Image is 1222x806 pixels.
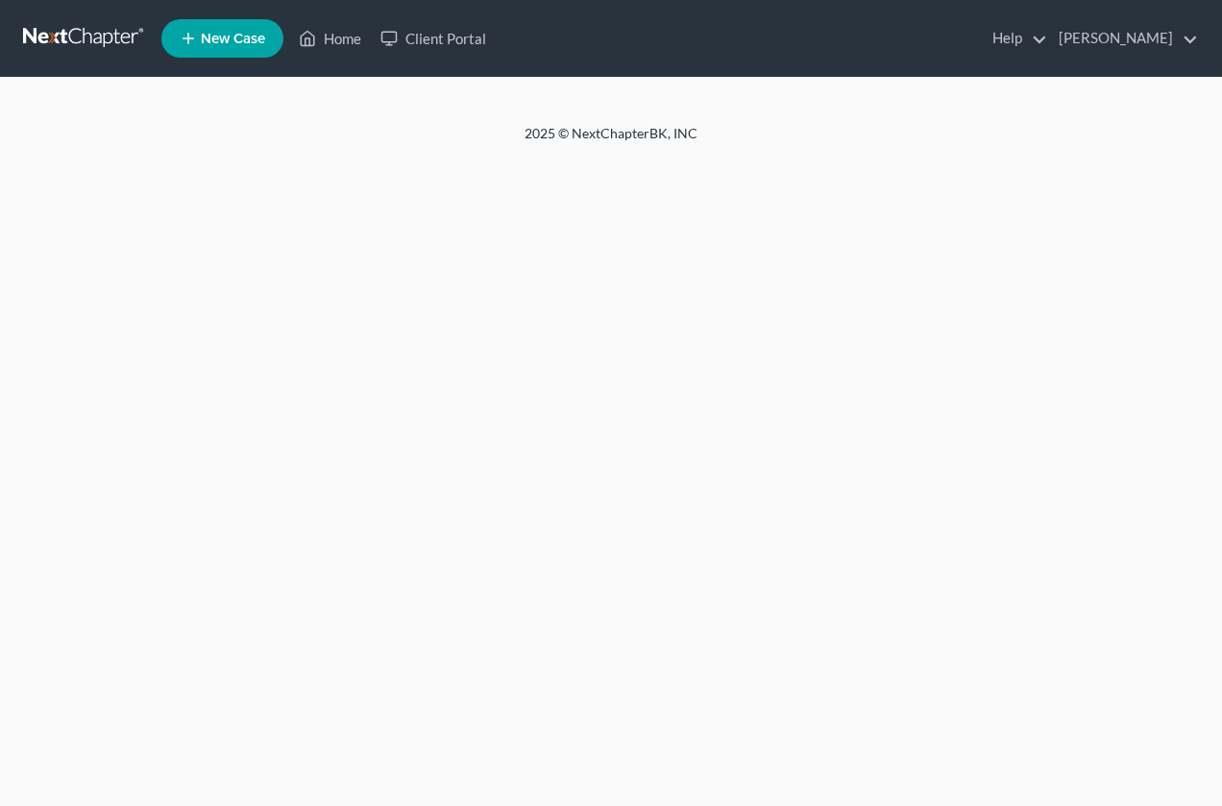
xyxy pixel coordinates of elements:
[983,21,1047,56] a: Help
[371,21,496,56] a: Client Portal
[63,124,1159,159] div: 2025 © NextChapterBK, INC
[161,19,283,58] new-legal-case-button: New Case
[1049,21,1198,56] a: [PERSON_NAME]
[289,21,371,56] a: Home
